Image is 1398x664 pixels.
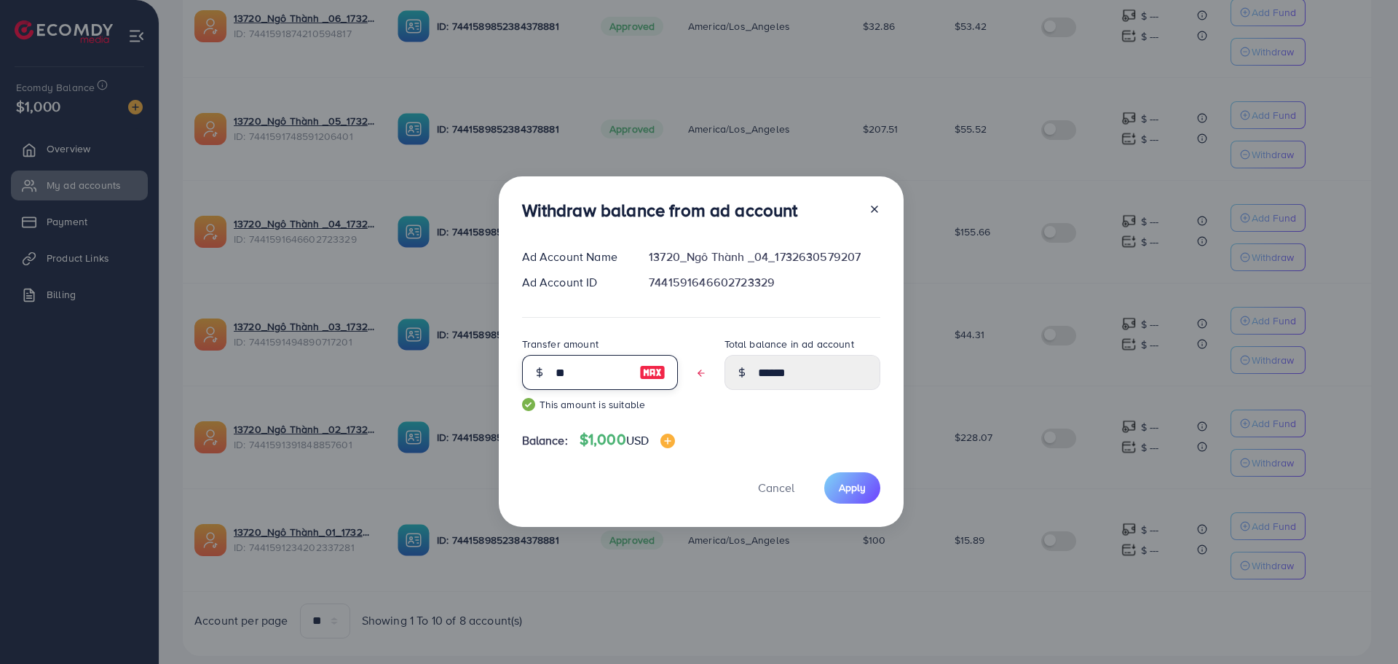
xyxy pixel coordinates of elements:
[839,480,866,495] span: Apply
[637,274,891,291] div: 7441591646602723329
[639,364,666,381] img: image
[1336,598,1387,653] iframe: Chat
[522,200,798,221] h3: Withdraw balance from ad account
[724,337,854,351] label: Total balance in ad account
[740,472,813,504] button: Cancel
[522,337,599,351] label: Transfer amount
[522,432,568,449] span: Balance:
[522,398,535,411] img: guide
[637,249,891,265] div: 13720_Ngô Thành _04_1732630579207
[758,480,794,496] span: Cancel
[510,249,638,265] div: Ad Account Name
[580,431,675,449] h4: $1,000
[824,472,880,504] button: Apply
[510,274,638,291] div: Ad Account ID
[626,432,649,448] span: USD
[522,397,678,412] small: This amount is suitable
[660,434,675,448] img: image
